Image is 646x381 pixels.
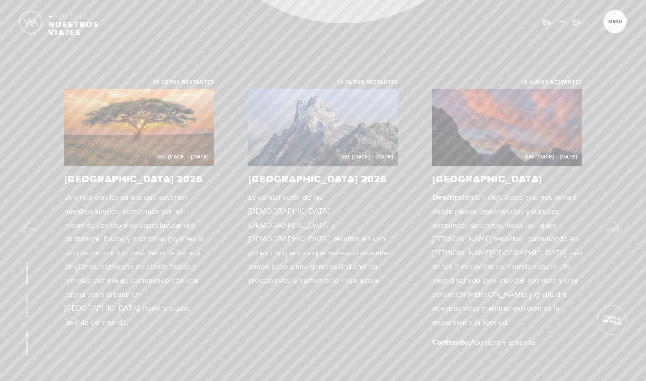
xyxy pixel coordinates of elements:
p: Del [DATE] - [DATE] [432,152,582,162]
span: EN [573,18,581,27]
h2: [GEOGRAPHIC_DATA] 2026 [64,175,214,185]
span: Contenido: [432,338,470,347]
p: La combinación de las [DEMOGRAPHIC_DATA] [DEMOGRAPHIC_DATA] y [DEMOGRAPHIC_DATA], resultan en una... [248,191,398,288]
h5: 10 cupos restantes [64,80,214,85]
h5: 10 cupos restantes [432,80,582,85]
a: ES [543,16,551,29]
p: Del [DATE] - [DATE] [248,152,398,162]
img: Logo [19,11,42,34]
a: Unite a un viaje [594,303,629,337]
h2: [GEOGRAPHIC_DATA] [432,175,582,185]
button: Next [606,221,623,238]
a: EN [573,16,581,29]
p: Una ruta con los safaris que acechan nuestros sueños, combinada con el recorrido costero más espe... [64,191,214,329]
p: Un viaje épico que nos llevará desde playas desconocidas y parques nacionales de revista, hasta l... [432,191,582,329]
span: Unite a un viaje [596,313,626,326]
span: ES [543,18,551,27]
h3: Explorá nuestros viajes [48,13,597,37]
a: 10 cupos restantes NEPAL 2026 Del [DATE] - [DATE] [GEOGRAPHIC_DATA] 2026 La combinación de las [D... [248,80,398,294]
h5: 10 cupos restantes [248,80,398,85]
span: Descripción: [432,193,476,202]
a: Instagram [25,330,29,355]
a: Youtube [25,296,29,318]
p: Asombro y Empatía [432,336,582,349]
button: Previous [20,221,37,238]
a: WhatsApp [25,261,29,285]
h2: [GEOGRAPHIC_DATA] 2026 [248,175,398,185]
p: Del [DATE] - [DATE] [64,152,214,162]
span: Menu [608,20,622,24]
